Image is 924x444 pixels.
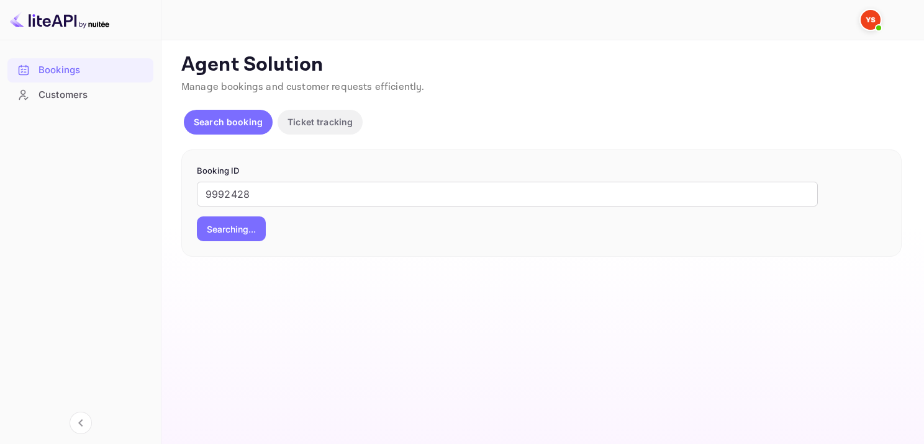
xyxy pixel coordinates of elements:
div: Bookings [38,63,147,78]
div: Customers [7,83,153,107]
p: Ticket tracking [288,115,353,128]
span: Manage bookings and customer requests efficiently. [181,81,425,94]
p: Booking ID [197,165,886,177]
button: Collapse navigation [70,412,92,434]
img: LiteAPI logo [10,10,109,30]
a: Bookings [7,58,153,81]
div: Customers [38,88,147,102]
img: Yandex Support [861,10,881,30]
p: Search booking [194,115,263,128]
div: Bookings [7,58,153,82]
input: Enter Booking ID (e.g., 63782194) [197,182,818,206]
p: Agent Solution [181,53,902,78]
a: Customers [7,83,153,106]
button: Searching... [197,216,266,241]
